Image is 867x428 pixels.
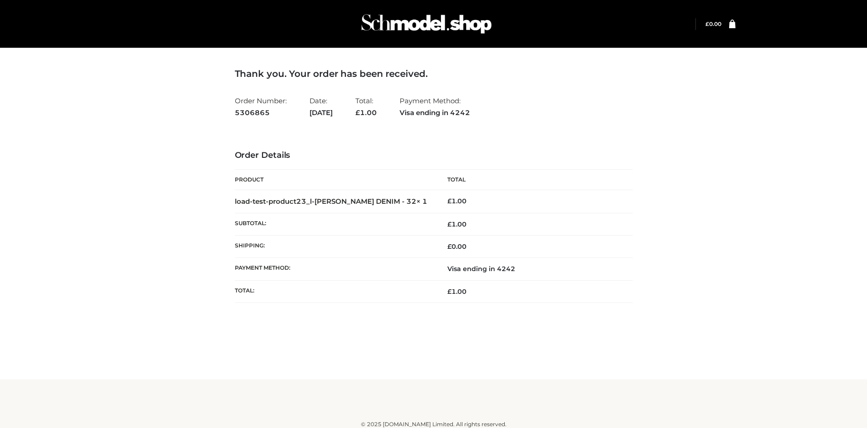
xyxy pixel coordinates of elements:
[355,108,360,117] span: £
[309,107,333,119] strong: [DATE]
[447,287,466,296] span: 1.00
[447,220,451,228] span: £
[434,170,633,190] th: Total
[416,197,427,206] strong: × 1
[358,6,495,42] img: Schmodel Admin 964
[235,280,434,302] th: Total:
[235,258,434,280] th: Payment method:
[235,93,287,121] li: Order Number:
[400,93,470,121] li: Payment Method:
[235,151,633,161] h3: Order Details
[355,108,377,117] span: 1.00
[400,107,470,119] strong: Visa ending in 4242
[235,170,434,190] th: Product
[309,93,333,121] li: Date:
[235,107,287,119] strong: 5306865
[705,20,721,27] a: £0.00
[447,197,466,205] bdi: 1.00
[235,213,434,235] th: Subtotal:
[447,287,451,296] span: £
[235,197,427,206] strong: load-test-product23_l-[PERSON_NAME] DENIM - 32
[447,220,466,228] span: 1.00
[447,197,451,205] span: £
[355,93,377,121] li: Total:
[434,258,633,280] td: Visa ending in 4242
[705,20,721,27] bdi: 0.00
[705,20,709,27] span: £
[235,68,633,79] h3: Thank you. Your order has been received.
[447,242,451,251] span: £
[447,242,466,251] bdi: 0.00
[235,236,434,258] th: Shipping:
